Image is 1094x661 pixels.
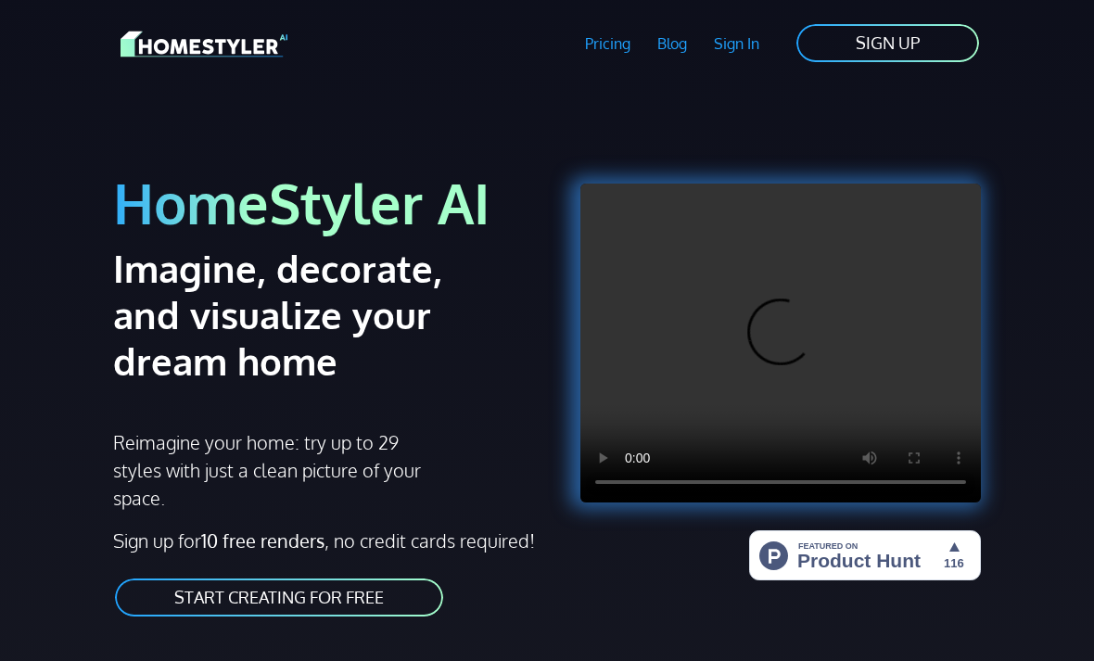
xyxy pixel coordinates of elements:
a: Blog [643,22,700,65]
a: SIGN UP [795,22,981,64]
a: Pricing [572,22,644,65]
h1: HomeStyler AI [113,169,536,237]
a: START CREATING FOR FREE [113,577,445,618]
img: HomeStyler AI logo [121,28,287,60]
p: Reimagine your home: try up to 29 styles with just a clean picture of your space. [113,428,430,512]
h2: Imagine, decorate, and visualize your dream home [113,245,452,384]
img: HomeStyler AI - Interior Design Made Easy: One Click to Your Dream Home | Product Hunt [749,530,981,580]
p: Sign up for , no credit cards required! [113,527,536,554]
a: Sign In [700,22,772,65]
strong: 10 free renders [201,528,324,553]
